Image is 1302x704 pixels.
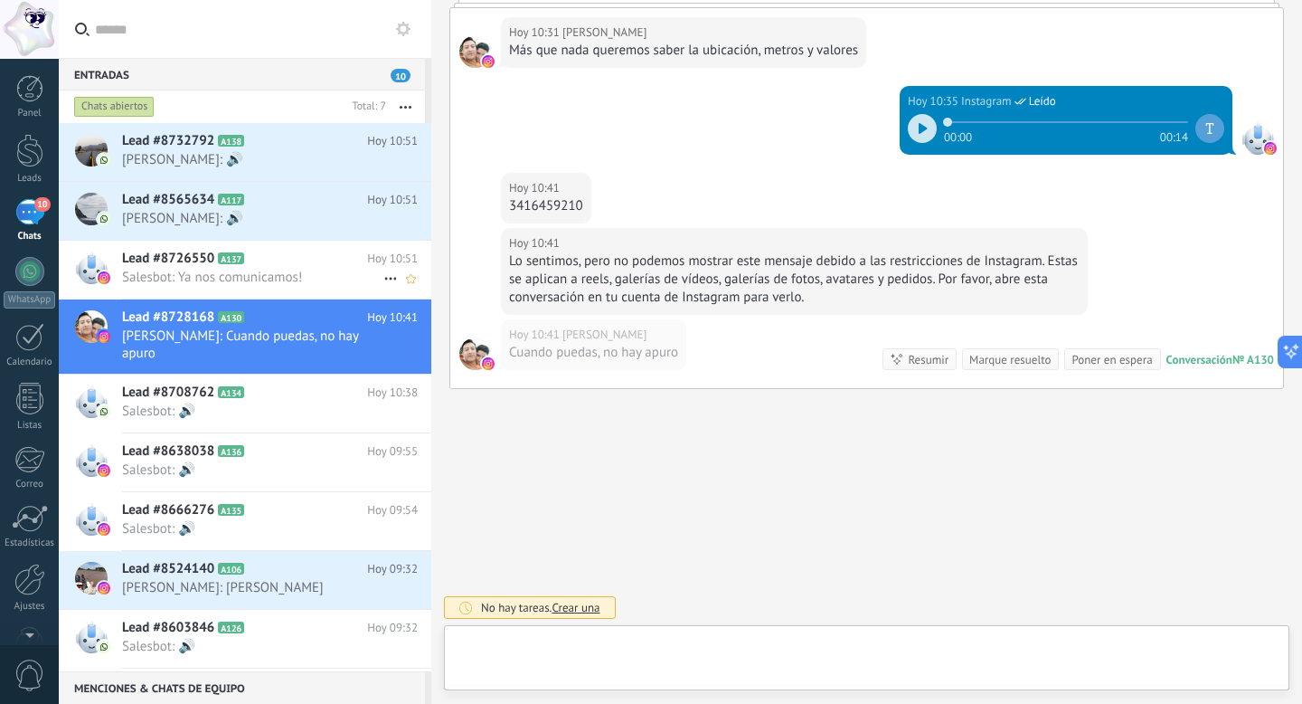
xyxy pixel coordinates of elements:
[4,108,56,119] div: Panel
[218,563,244,575] span: A106
[98,271,110,284] img: instagram.svg
[59,58,425,90] div: Entradas
[367,501,418,519] span: Hoy 09:54
[122,328,383,362] span: [PERSON_NAME]: Cuando puedas, no hay apuro
[367,384,418,402] span: Hoy 10:38
[1232,352,1274,367] div: № A130
[218,311,244,323] span: A130
[482,357,495,370] img: instagram.svg
[1264,142,1277,155] img: instagram.svg
[1160,128,1188,143] span: 00:14
[367,250,418,268] span: Hoy 10:51
[509,42,858,60] div: Más que nada queremos saber la ubicación, metros y valores
[367,309,418,327] span: Hoy 10:41
[562,326,646,344] span: Diego Garbezza
[367,560,418,578] span: Hoy 09:32
[562,24,646,42] span: Diego Garbezza
[59,241,431,299] a: Lead #8726550 A137 Hoy 10:51 Salesbot: Ya nos comunicamos!
[218,622,244,633] span: A126
[509,24,562,42] div: Hoy 10:31
[122,638,383,655] span: Salesbot: 🔊
[122,250,214,268] span: Lead #8726550
[345,98,386,116] div: Total: 7
[98,330,110,343] img: instagram.svg
[218,252,244,264] span: A137
[59,492,431,550] a: Lead #8666276 A135 Hoy 09:54 Salesbot: 🔊
[459,338,492,370] span: Diego Garbezza
[509,179,562,197] div: Hoy 10:41
[122,132,214,150] span: Lead #8732792
[4,420,56,432] div: Listas
[122,403,383,420] span: Salesbot: 🔊
[98,213,110,225] img: com.amocrm.amocrmwa.svg
[122,560,214,578] span: Lead #8524140
[552,600,599,615] span: Crear una
[98,154,110,166] img: com.amocrm.amocrmwa.svg
[367,132,418,150] span: Hoy 10:51
[969,351,1051,368] div: Marque resuelto
[4,291,55,309] div: WhatsApp
[4,357,56,368] div: Calendario
[98,523,110,536] img: instagram.svg
[4,538,56,549] div: Estadísticas
[34,197,50,212] span: 10
[218,135,244,147] span: A138
[122,461,383,479] span: Salesbot: 🔊
[509,197,583,215] div: 3416459210
[122,579,383,596] span: [PERSON_NAME]: [PERSON_NAME]
[122,151,383,168] span: [PERSON_NAME]: 🔊
[509,252,1080,307] div: Lo sentimos, pero no podemos mostrar este mensaje debido a las restricciones de Instagram. Estas ...
[509,234,562,252] div: Hoy 10:41
[122,442,214,461] span: Lead #8638038
[122,269,383,286] span: Salesbot: Ya nos comunicamos!
[59,551,431,609] a: Lead #8524140 A106 Hoy 09:32 [PERSON_NAME]: [PERSON_NAME]
[1071,351,1152,368] div: Poner en espera
[367,442,418,461] span: Hoy 09:55
[4,601,56,613] div: Ajustes
[122,191,214,209] span: Lead #8565634
[122,520,383,538] span: Salesbot: 🔊
[218,504,244,516] span: A135
[98,405,110,418] img: com.amocrm.amocrmwa.svg
[59,610,431,668] a: Lead #8603846 A126 Hoy 09:32 Salesbot: 🔊
[59,123,431,181] a: Lead #8732792 A138 Hoy 10:51 [PERSON_NAME]: 🔊
[459,35,492,68] span: Diego Garbezza
[122,309,214,327] span: Lead #8728168
[961,92,1012,110] span: Instagram
[1241,122,1274,155] span: Instagram
[4,231,56,243] div: Chats
[509,326,562,344] div: Hoy 10:41
[367,619,418,637] span: Hoy 09:32
[908,351,948,368] div: Resumir
[4,479,56,490] div: Correo
[386,90,425,123] button: Más
[1029,92,1056,110] span: Leído
[74,96,155,118] div: Chats abiertos
[944,128,972,143] span: 00:00
[481,600,600,615] div: No hay tareas.
[59,375,431,433] a: Lead #8708762 A134 Hoy 10:38 Salesbot: 🔊
[98,464,110,477] img: instagram.svg
[122,619,214,637] span: Lead #8603846
[218,194,244,205] span: A117
[98,641,110,653] img: com.amocrm.amocrmwa.svg
[59,300,431,374] a: Lead #8728168 A130 Hoy 10:41 [PERSON_NAME]: Cuando puedas, no hay apuro
[122,384,214,402] span: Lead #8708762
[482,55,495,68] img: instagram.svg
[509,344,678,362] div: Cuando puedas, no hay apuro
[122,501,214,519] span: Lead #8666276
[391,69,410,82] span: 10
[59,433,431,491] a: Lead #8638038 A136 Hoy 09:55 Salesbot: 🔊
[4,173,56,185] div: Leads
[218,386,244,398] span: A134
[1166,352,1232,367] div: Conversación
[98,582,110,595] img: instagram.svg
[908,92,961,110] div: Hoy 10:35
[122,210,383,227] span: [PERSON_NAME]: 🔊
[59,182,431,240] a: Lead #8565634 A117 Hoy 10:51 [PERSON_NAME]: 🔊
[59,671,425,704] div: Menciones & Chats de equipo
[367,191,418,209] span: Hoy 10:51
[218,445,244,457] span: A136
